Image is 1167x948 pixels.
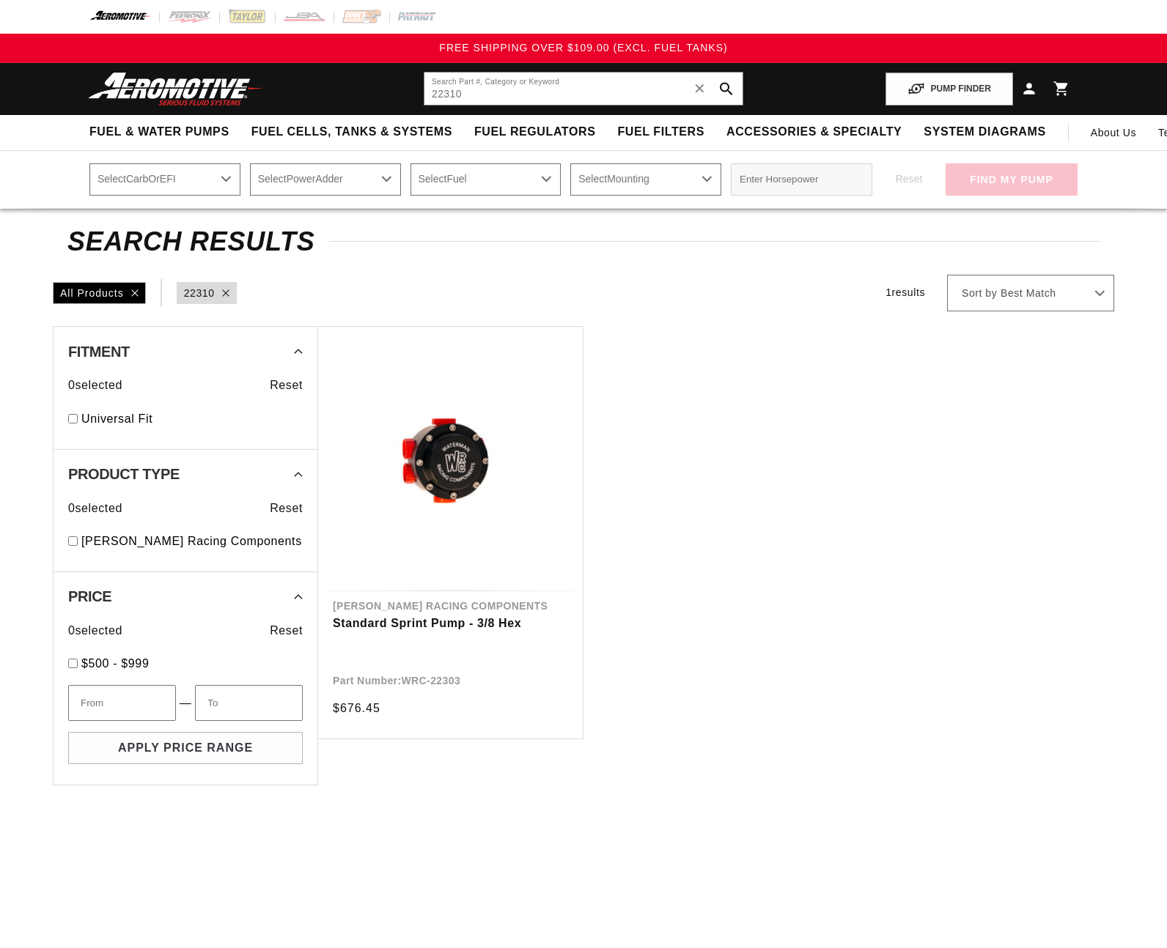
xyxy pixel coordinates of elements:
span: Price [68,589,111,604]
a: 22310 [184,285,215,301]
summary: Fuel & Water Pumps [78,115,240,149]
span: Fuel Regulators [474,125,595,140]
button: PUMP FINDER [886,73,1013,105]
select: Mounting [570,163,721,196]
span: Reset [270,499,303,518]
span: ✕ [693,77,707,100]
h2: Search Results [67,230,1100,253]
img: Aeromotive [84,72,268,106]
button: search button [710,73,743,105]
summary: System Diagrams [913,115,1056,149]
span: Product Type [68,467,180,481]
span: Fuel Filters [617,125,704,140]
select: PowerAdder [250,163,401,196]
span: $500 - $999 [81,657,149,670]
a: About Us [1080,115,1147,150]
a: Standard Sprint Pump - 3/8 Hex [333,614,568,633]
summary: Fuel Filters [606,115,715,149]
span: Fuel & Water Pumps [89,125,229,140]
input: To [195,685,303,721]
select: Fuel [411,163,562,196]
span: Reset [270,621,303,640]
span: System Diagrams [924,125,1045,140]
summary: Accessories & Specialty [715,115,913,149]
span: Fuel Cells, Tanks & Systems [251,125,452,140]
span: 0 selected [68,499,122,518]
span: 0 selected [68,376,122,395]
input: Enter Horsepower [731,163,872,196]
summary: Fuel Cells, Tanks & Systems [240,115,463,149]
select: Sort by [947,275,1114,311]
span: FREE SHIPPING OVER $109.00 (EXCL. FUEL TANKS) [439,42,727,53]
span: Sort by [962,286,997,301]
span: Fitment [68,344,130,359]
summary: Fuel Regulators [463,115,606,149]
select: CarbOrEFI [89,163,240,196]
button: Apply Price Range [68,732,303,765]
div: All Products [53,282,146,304]
a: Universal Fit [81,410,303,429]
input: From [68,685,176,721]
span: — [180,694,192,713]
input: Search by Part Number, Category or Keyword [424,73,743,105]
span: Accessories & Specialty [726,125,902,140]
span: Reset [270,376,303,395]
span: 0 selected [68,621,122,640]
span: About Us [1091,127,1136,138]
a: [PERSON_NAME] Racing Components [81,532,303,551]
span: 1 results [886,286,925,298]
